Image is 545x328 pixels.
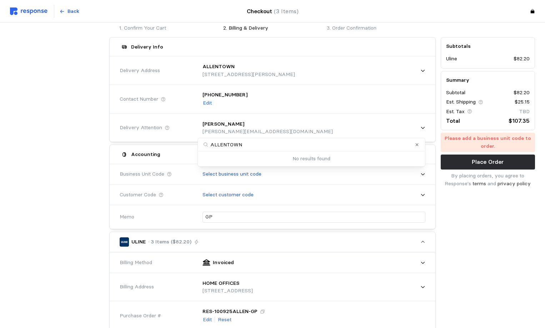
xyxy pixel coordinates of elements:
[120,213,134,221] span: Memo
[446,42,530,50] h5: Subtotals
[67,7,79,15] p: Back
[120,95,158,103] span: Contact Number
[120,124,162,132] span: Delivery Attention
[202,287,253,295] p: [STREET_ADDRESS]
[131,238,146,246] p: ULINE
[274,8,299,15] span: (3 Items)
[414,141,420,148] button: Clear value
[120,67,160,75] span: Delivery Address
[515,98,530,106] p: $25.15
[202,91,247,99] p: [PHONE_NUMBER]
[199,152,424,165] div: No results found
[213,259,234,267] p: Invoiced
[202,308,257,316] p: RES-100925ALLEN-GP
[119,24,218,32] p: 1. Confirm Your Cart
[514,55,530,63] p: $82.20
[446,76,530,84] h5: Summary
[10,7,47,15] img: svg%3e
[120,170,164,178] span: Business Unit Code
[205,212,422,222] input: What are these orders for?
[472,157,504,166] p: Place Order
[446,55,457,63] p: Uline
[120,191,156,199] span: Customer Code
[202,279,239,287] p: HOME OFFICES
[514,89,530,97] p: $82.20
[247,7,299,16] h4: Checkout
[120,283,154,291] span: Billing Address
[55,5,83,18] button: Back
[446,116,460,125] p: Total
[441,155,535,170] button: Place Order
[202,316,212,324] button: Edit
[131,151,160,158] h5: Accounting
[202,128,333,136] p: [PERSON_NAME][EMAIL_ADDRESS][DOMAIN_NAME]
[110,232,435,252] button: ULINE· 3 Items ($82.20)
[446,89,465,97] p: Subtotal
[472,180,486,187] a: terms
[203,99,212,107] p: Edit
[120,312,161,320] span: Purchase Order #
[120,259,152,267] span: Billing Method
[327,24,426,32] p: 3. Order Confirmation
[441,172,535,187] p: By placing orders, you agree to Response's and
[131,43,163,51] h5: Delivery Info
[497,180,531,187] a: privacy policy
[223,24,322,32] p: 2. Billing & Delivery
[202,120,244,128] p: [PERSON_NAME]
[202,191,254,199] p: Select customer code
[519,108,530,116] p: TBD
[444,135,531,150] p: Please add a business unit code to order.
[202,71,295,79] p: [STREET_ADDRESS][PERSON_NAME]
[446,108,465,116] p: Est. Tax
[218,316,231,324] p: Reset
[202,63,235,71] p: ALLENTOWN
[446,98,476,106] p: Est. Shipping
[202,170,261,178] p: Select business unit code
[148,238,191,246] p: · 3 Items ($82.20)
[217,316,232,324] button: Reset
[202,99,212,107] button: Edit
[198,138,425,151] input: Search
[509,116,530,125] p: $107.35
